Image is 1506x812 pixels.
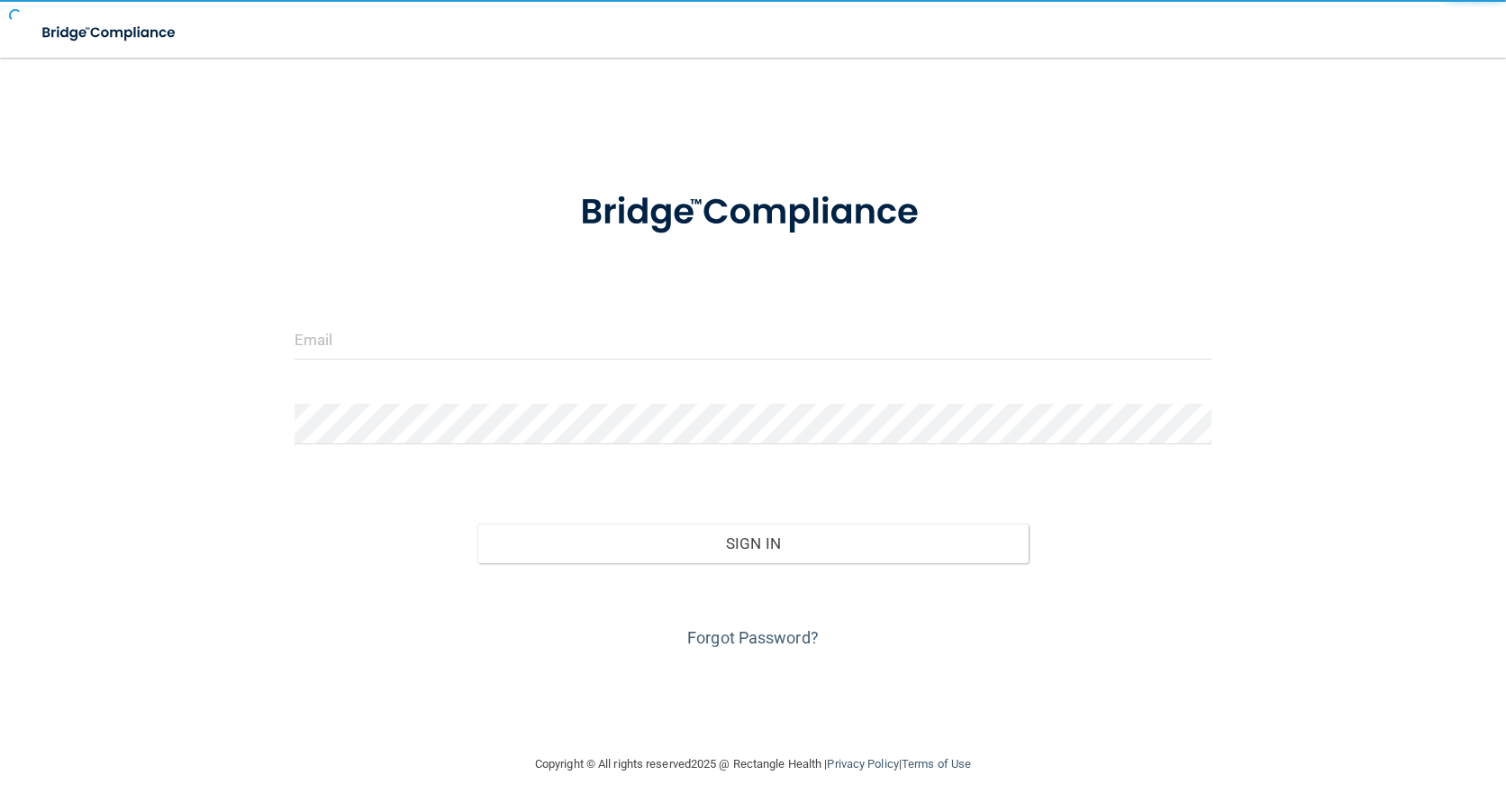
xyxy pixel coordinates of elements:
[477,524,1028,563] button: Sign In
[424,735,1082,793] div: Copyright © All rights reserved 2025 @ Rectangle Health | |
[295,319,1212,360] input: Email
[543,166,963,260] img: bridge_compliance_login_screen.278c3ca4.svg
[827,757,898,771] a: Privacy Policy
[902,757,971,771] a: Terms of Use
[687,628,819,647] a: Forgot Password?
[27,14,193,51] img: bridge_compliance_login_screen.278c3ca4.svg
